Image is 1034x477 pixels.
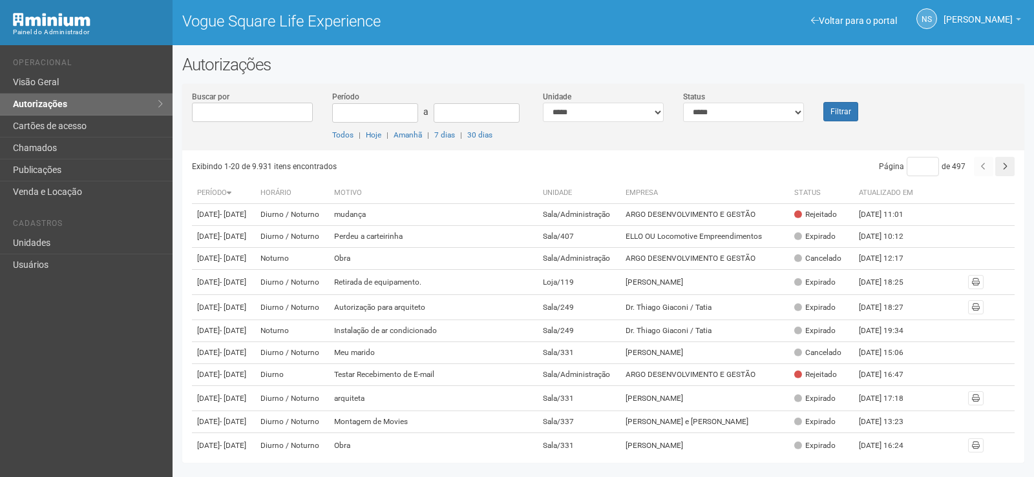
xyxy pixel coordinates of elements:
[423,107,428,117] span: a
[192,248,255,270] td: [DATE]
[823,102,858,121] button: Filtrar
[192,226,255,248] td: [DATE]
[220,394,246,403] span: - [DATE]
[386,130,388,139] span: |
[220,278,246,287] span: - [DATE]
[182,55,1024,74] h2: Autorizações
[620,183,790,204] th: Empresa
[329,320,537,342] td: Instalação de ar condicionado
[394,130,422,139] a: Amanhã
[329,270,537,295] td: Retirada de equipamento.
[332,91,359,103] label: Período
[255,226,329,248] td: Diurno / Noturno
[220,254,246,263] span: - [DATE]
[467,130,492,139] a: 30 dias
[255,270,329,295] td: Diurno / Noturno
[366,130,381,139] a: Hoje
[192,386,255,411] td: [DATE]
[220,370,246,379] span: - [DATE]
[192,270,255,295] td: [DATE]
[854,270,925,295] td: [DATE] 18:25
[620,248,790,270] td: ARGO DESENVOLVIMENTO E GESTÃO
[854,364,925,386] td: [DATE] 16:47
[359,130,361,139] span: |
[255,433,329,458] td: Diurno / Noturno
[192,364,255,386] td: [DATE]
[538,183,620,204] th: Unidade
[620,270,790,295] td: [PERSON_NAME]
[794,253,841,264] div: Cancelado
[538,320,620,342] td: Sala/249
[220,441,246,450] span: - [DATE]
[329,386,537,411] td: arquiteta
[854,386,925,411] td: [DATE] 17:18
[620,320,790,342] td: Dr. Thiago Giaconi / Tatia
[329,342,537,364] td: Meu marido
[543,91,571,103] label: Unidade
[329,364,537,386] td: Testar Recebimento de E-mail
[794,393,836,404] div: Expirado
[538,270,620,295] td: Loja/119
[944,16,1021,26] a: [PERSON_NAME]
[620,226,790,248] td: ELLO OU Locomotive Empreendimentos
[620,342,790,364] td: [PERSON_NAME]
[620,295,790,320] td: Dr. Thiago Giaconi / Tatia
[255,386,329,411] td: Diurno / Noturno
[329,411,537,433] td: Montagem de Movies
[538,433,620,458] td: Sala/331
[255,183,329,204] th: Horário
[329,183,537,204] th: Motivo
[329,433,537,458] td: Obra
[944,2,1013,25] span: Nicolle Silva
[811,15,897,26] a: Voltar para o portal
[255,204,329,226] td: Diurno / Noturno
[794,302,836,313] div: Expirado
[854,226,925,248] td: [DATE] 10:12
[329,295,537,320] td: Autorização para arquiteto
[854,295,925,320] td: [DATE] 18:27
[220,417,246,426] span: - [DATE]
[192,320,255,342] td: [DATE]
[538,226,620,248] td: Sala/407
[854,204,925,226] td: [DATE] 11:01
[220,326,246,335] span: - [DATE]
[789,183,854,204] th: Status
[255,295,329,320] td: Diurno / Noturno
[192,183,255,204] th: Período
[220,210,246,219] span: - [DATE]
[220,232,246,241] span: - [DATE]
[794,440,836,451] div: Expirado
[255,248,329,270] td: Noturno
[434,130,455,139] a: 7 dias
[538,295,620,320] td: Sala/249
[13,219,163,232] li: Cadastros
[220,348,246,357] span: - [DATE]
[192,157,605,176] div: Exibindo 1-20 de 9.931 itens encontrados
[854,248,925,270] td: [DATE] 12:17
[683,91,705,103] label: Status
[192,342,255,364] td: [DATE]
[538,411,620,433] td: Sala/337
[620,386,790,411] td: [PERSON_NAME]
[329,248,537,270] td: Obra
[255,411,329,433] td: Diurno / Noturno
[794,416,836,427] div: Expirado
[329,204,537,226] td: mudança
[854,342,925,364] td: [DATE] 15:06
[854,183,925,204] th: Atualizado em
[192,91,229,103] label: Buscar por
[192,295,255,320] td: [DATE]
[620,364,790,386] td: ARGO DESENVOLVIMENTO E GESTÃO
[332,130,353,139] a: Todos
[255,342,329,364] td: Diurno / Noturno
[329,226,537,248] td: Perdeu a carteirinha
[13,13,90,26] img: Minium
[620,433,790,458] td: [PERSON_NAME]
[538,204,620,226] td: Sala/Administração
[192,433,255,458] td: [DATE]
[13,58,163,72] li: Operacional
[794,277,836,288] div: Expirado
[854,320,925,342] td: [DATE] 19:34
[854,433,925,458] td: [DATE] 16:24
[460,130,462,139] span: |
